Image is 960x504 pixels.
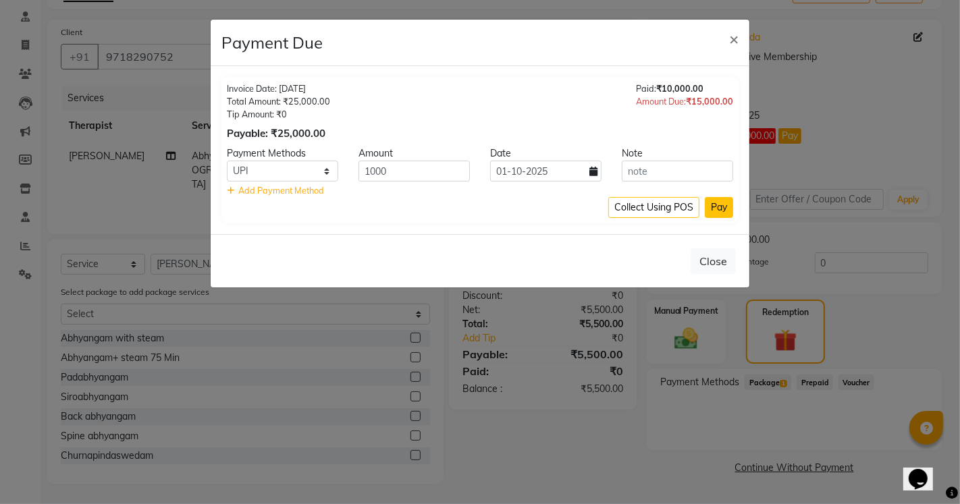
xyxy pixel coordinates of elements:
div: Tip Amount: ₹0 [227,108,330,121]
iframe: chat widget [903,450,946,491]
h4: Payment Due [221,30,323,55]
input: yyyy-mm-dd [490,161,602,181]
span: Add Payment Method [238,185,324,196]
input: note [622,161,733,181]
input: Amount [358,161,470,181]
span: × [729,28,739,49]
div: Amount Due: [636,95,733,108]
div: Amount [348,146,480,161]
span: ₹15,000.00 [686,96,733,107]
div: Date [480,146,612,161]
button: Pay [705,197,733,218]
div: Note [612,146,743,161]
div: Invoice Date: [DATE] [227,82,330,95]
div: Paid: [636,82,733,95]
div: Total Amount: ₹25,000.00 [227,95,330,108]
button: Close [718,20,749,57]
div: Payment Methods [217,146,348,161]
button: Collect Using POS [608,197,699,218]
span: ₹10,000.00 [656,83,703,94]
div: Payable: ₹25,000.00 [227,126,330,142]
button: Close [691,248,736,274]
